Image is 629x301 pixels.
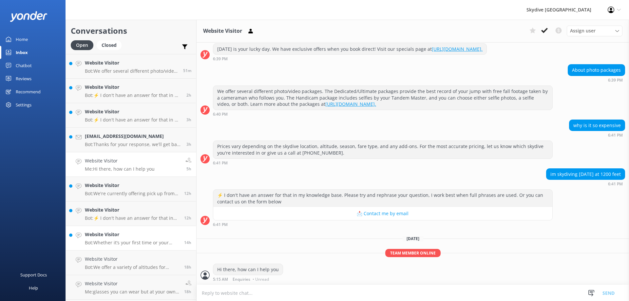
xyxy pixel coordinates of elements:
a: Website VisitorBot:⚡ I don't have an answer for that in my knowledge base. Please try and rephras... [66,79,196,103]
div: We offer several different photo/video packages. The Dedicated/Ultimate packages provide the best... [213,86,552,110]
div: Support Docs [20,268,47,281]
div: Assign User [567,26,622,36]
div: Recommend [16,85,41,98]
span: • Unread [253,277,269,281]
div: Closed [97,40,122,50]
a: Website VisitorMe:Hi there, how can I help you5h [66,152,196,177]
div: Home [16,33,28,46]
p: Bot: We're currently offering pick up from the majority of our locations. Please check online for... [85,191,179,197]
span: Oct 10 2025 05:15am (UTC +10:00) Australia/Brisbane [186,166,191,172]
strong: 6:41 PM [608,133,623,137]
h2: Conversations [71,25,191,37]
span: Oct 09 2025 04:15pm (UTC +10:00) Australia/Brisbane [184,289,191,294]
div: Oct 10 2025 05:15am (UTC +10:00) Australia/Brisbane [213,277,283,281]
div: Reviews [16,72,31,85]
p: Me: Hi there, how can I help you [85,166,155,172]
img: yonder-white-logo.png [10,11,48,22]
h4: Website Visitor [85,182,179,189]
span: Enquiries [233,277,250,281]
div: [DATE] is your lucky day. We have exclusive offers when you book direct! Visit our specials page at [213,44,486,55]
div: Hi there, how can I help you [213,264,283,275]
div: Prices vary depending on the skydive location, altitude, season, fare type, and any add-ons. For ... [213,141,552,158]
a: [URL][DOMAIN_NAME]. [432,46,483,52]
span: Oct 10 2025 07:01am (UTC +10:00) Australia/Brisbane [186,141,191,147]
p: Bot: ⚡ I don't have an answer for that in my knowledge base. Please try and rephrase your questio... [85,117,181,123]
h4: Website Visitor [85,231,179,238]
div: Oct 09 2025 06:40pm (UTC +10:00) Australia/Brisbane [213,112,553,116]
p: Bot: Whether it’s your first time or your thirtieth time. The rush, the exhilaration, the unfatho... [85,240,179,246]
span: Oct 10 2025 07:14am (UTC +10:00) Australia/Brisbane [186,117,191,122]
strong: 6:40 PM [213,112,228,116]
p: Bot: ⚡ I don't have an answer for that in my knowledge base. Please try and rephrase your questio... [85,92,181,98]
p: Bot: We offer a variety of altitudes for skydiving, with all dropzones providing jumps up to 15,0... [85,264,179,270]
h4: Website Visitor [85,84,181,91]
a: Website VisitorBot:We're currently offering pick up from the majority of our locations. Please ch... [66,177,196,201]
div: Oct 09 2025 06:41pm (UTC +10:00) Australia/Brisbane [213,222,553,227]
div: why is it so expensive [569,120,625,131]
a: [EMAIL_ADDRESS][DOMAIN_NAME]Bot:Thanks for your response, we'll get back to you as soon as we can... [66,128,196,152]
p: Me: glasses you can wear but at your own cost. [85,289,179,295]
div: im skydiving [DATE] at 1200 feet [546,169,625,180]
span: Assign user [570,27,596,34]
div: Open [71,40,93,50]
div: Oct 09 2025 06:41pm (UTC +10:00) Australia/Brisbane [569,133,625,137]
div: About photo packages [568,65,625,76]
strong: 6:39 PM [608,78,623,82]
button: 📩 Contact me by email [213,207,552,220]
a: [URL][DOMAIN_NAME]. [325,101,376,107]
strong: 5:15 AM [213,277,228,281]
div: Help [29,281,38,294]
h3: Website Visitor [203,27,242,35]
span: Oct 10 2025 08:03am (UTC +10:00) Australia/Brisbane [186,92,191,98]
div: Inbox [16,46,28,59]
h4: Website Visitor [85,255,179,263]
div: Chatbot [16,59,32,72]
a: Website VisitorBot:⚡ I don't have an answer for that in my knowledge base. Please try and rephras... [66,201,196,226]
span: Oct 09 2025 09:40pm (UTC +10:00) Australia/Brisbane [184,215,191,221]
h4: Website Visitor [85,59,178,66]
span: Oct 09 2025 04:20pm (UTC +10:00) Australia/Brisbane [184,264,191,270]
h4: [EMAIL_ADDRESS][DOMAIN_NAME] [85,133,181,140]
p: Bot: Thanks for your response, we'll get back to you as soon as we can during opening hours. [85,141,181,147]
strong: 6:41 PM [608,182,623,186]
a: Website VisitorMe:glasses you can wear but at your own cost.18h [66,275,196,300]
a: Website VisitorBot:We offer a variety of altitudes for skydiving, with all dropzones providing ju... [66,251,196,275]
a: Open [71,41,97,48]
p: Bot: ⚡ I don't have an answer for that in my knowledge base. Please try and rephrase your questio... [85,215,179,221]
span: Oct 09 2025 08:23pm (UTC +10:00) Australia/Brisbane [184,240,191,245]
span: Team member online [385,249,441,257]
div: ⚡ I don't have an answer for that in my knowledge base. Please try and rephrase your question, I ... [213,190,552,207]
span: Oct 10 2025 09:39am (UTC +10:00) Australia/Brisbane [183,68,191,73]
div: Oct 09 2025 06:39pm (UTC +10:00) Australia/Brisbane [213,56,487,61]
a: Website VisitorBot:Whether it’s your first time or your thirtieth time. The rush, the exhilaratio... [66,226,196,251]
a: Website VisitorBot:⚡ I don't have an answer for that in my knowledge base. Please try and rephras... [66,103,196,128]
h4: Website Visitor [85,280,179,287]
h4: Website Visitor [85,157,155,164]
strong: 6:39 PM [213,57,228,61]
h4: Website Visitor [85,206,179,214]
strong: 6:41 PM [213,161,228,165]
strong: 6:41 PM [213,223,228,227]
a: Website VisitorBot:We offer several different photo/video packages! The Dedicated/Ultimate packag... [66,54,196,79]
h4: Website Visitor [85,108,181,115]
span: [DATE] [403,236,423,241]
div: Oct 09 2025 06:41pm (UTC +10:00) Australia/Brisbane [213,160,553,165]
div: Oct 09 2025 06:39pm (UTC +10:00) Australia/Brisbane [568,78,625,82]
p: Bot: We offer several different photo/video packages! The Dedicated/Ultimate packages will give y... [85,68,178,74]
a: Closed [97,41,125,48]
span: Oct 09 2025 09:52pm (UTC +10:00) Australia/Brisbane [184,191,191,196]
div: Settings [16,98,31,111]
div: Oct 09 2025 06:41pm (UTC +10:00) Australia/Brisbane [546,181,625,186]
